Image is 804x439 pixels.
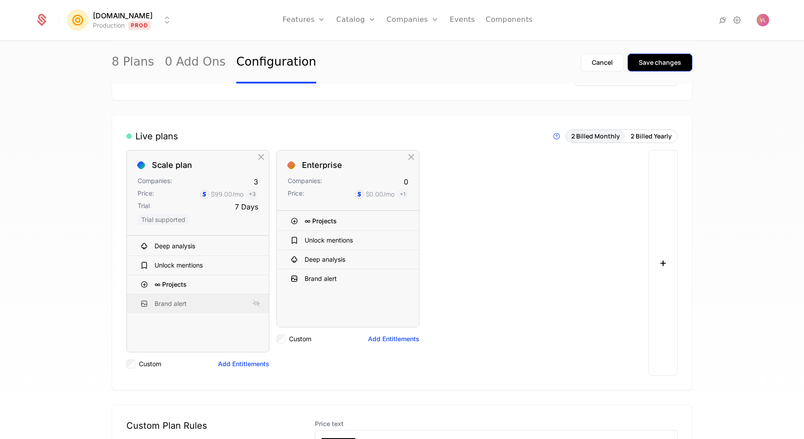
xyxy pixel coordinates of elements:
div: Companies: [288,176,322,187]
div: ∞ Projects [305,218,337,224]
div: Price: [288,189,304,200]
label: Custom [289,334,311,343]
span: Trial supported [138,214,189,225]
a: Configuration [236,42,316,84]
div: Trial [138,201,150,212]
div: 3 [254,176,258,187]
div: Scale plan [152,161,192,169]
a: 8 Plans [112,42,154,84]
div: Brand alert [155,299,187,308]
div: Hide Entitlement [251,279,262,290]
span: Prod [128,21,151,30]
div: Unlock mentions [277,231,419,250]
div: 7 Days [235,201,258,212]
div: Deep analysis [127,237,269,256]
div: Hide Entitlement [401,254,412,265]
button: Add Entitlements [368,334,419,343]
label: Price text [315,419,678,428]
div: Unlock mentions [127,256,269,275]
div: ∞ Projects [155,281,187,288]
div: Price: [138,189,154,200]
div: ∞ Projects [127,275,269,294]
div: Companies: [138,176,172,187]
button: 2 Billed Monthly [566,130,625,142]
div: Live plans [126,130,178,142]
div: $99.00 /mo [211,190,243,199]
button: 2 Billed Yearly [625,130,677,142]
div: Production [93,21,125,30]
span: + 3 [246,189,258,200]
a: Integrations [717,15,728,25]
div: Hide Entitlement [401,215,412,227]
img: Mention.click [67,9,88,31]
div: Deep analysis [155,242,195,251]
button: Add Entitlements [218,360,269,368]
div: Hide Entitlement [401,273,412,284]
button: Cancel [581,54,624,71]
div: Deep analysis [277,250,419,269]
div: Save changes [639,58,681,67]
div: ∞ Projects [277,212,419,231]
a: Settings [732,15,742,25]
div: Unlock mentions [155,261,203,270]
button: Save changes [628,54,692,71]
div: Hide Entitlement [251,240,262,252]
button: Open user button [757,14,769,26]
div: EnterpriseCompanies:0Price:$0.00/mo+1∞ ProjectsUnlock mentionsDeep analysisBrand alertCustomAdd E... [276,150,419,376]
div: Scale planCompanies:3Price:$99.00/mo+3Trial7 Days Trial supportedDeep analysisUnlock mentions∞ Pr... [126,150,269,376]
div: Brand alert [127,294,269,313]
span: + 1 [397,189,408,200]
div: Brand alert [277,269,419,288]
h1: Custom Plan Rules [126,419,308,432]
label: Custom [139,360,161,368]
div: $0.00 /mo [366,190,394,199]
div: Deep analysis [305,255,345,264]
span: [DOMAIN_NAME] [93,10,153,21]
div: Hide Entitlement [401,234,412,246]
div: Cancel [592,58,613,67]
div: Show Entitlement [251,298,262,309]
div: Unlock mentions [305,236,353,245]
button: + [649,150,678,376]
div: 0 [404,176,408,187]
img: Vlad Len [757,14,769,26]
button: Select environment [70,10,172,30]
a: 0 Add Ons [165,42,226,84]
div: Enterprise [302,161,342,169]
div: Hide Entitlement [251,259,262,271]
div: Brand alert [305,274,337,283]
